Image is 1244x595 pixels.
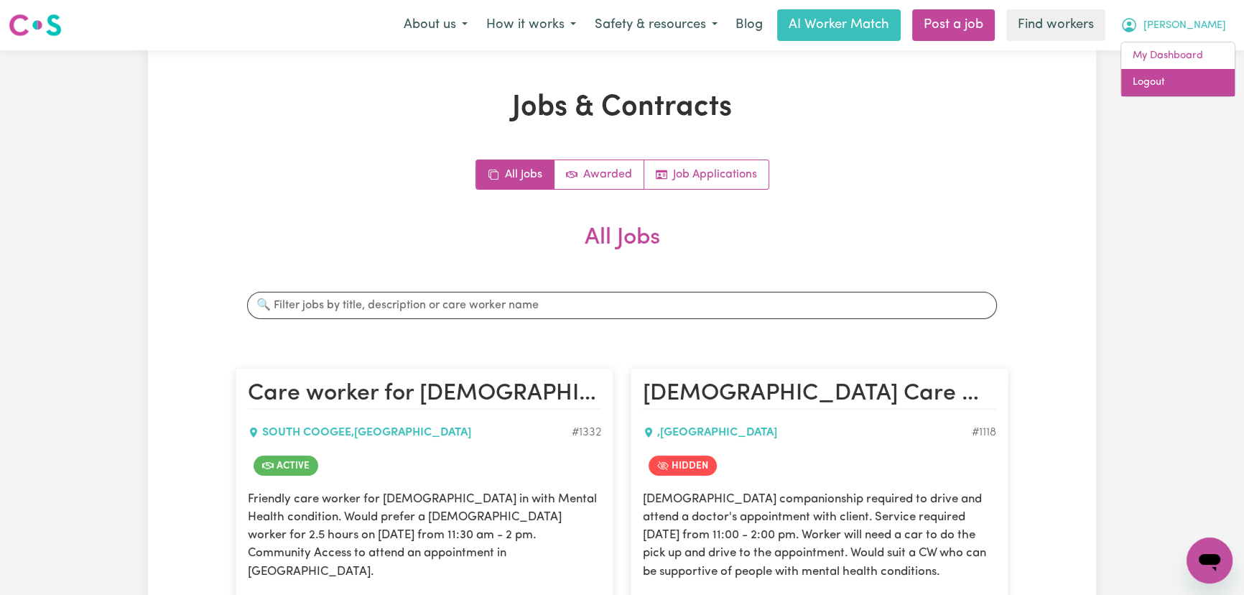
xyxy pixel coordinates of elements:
a: All jobs [476,160,554,189]
a: Careseekers logo [9,9,62,42]
h2: Female Care Worker for lady with Mental Health condition [643,380,996,409]
div: Job ID #1332 [572,424,601,441]
div: , [GEOGRAPHIC_DATA] [643,424,972,441]
h2: All Jobs [236,224,1008,275]
a: My Dashboard [1121,42,1235,70]
iframe: Button to launch messaging window [1187,538,1233,584]
p: Friendly care worker for [DEMOGRAPHIC_DATA] in with Mental Health condition. Would prefer a [DEMO... [248,490,601,581]
a: Logout [1121,69,1235,96]
button: About us [394,10,477,40]
span: Job is hidden [649,456,717,476]
input: 🔍 Filter jobs by title, description or care worker name [247,292,997,319]
button: How it works [477,10,585,40]
a: Find workers [1006,9,1105,41]
button: Safety & resources [585,10,727,40]
img: Careseekers logo [9,12,62,38]
h1: Jobs & Contracts [236,91,1008,125]
div: Job ID #1118 [972,424,996,441]
button: My Account [1111,10,1235,40]
span: Job is active [254,456,318,476]
a: Active jobs [554,160,644,189]
h2: Care worker for lady with mental health condition [248,380,601,409]
a: AI Worker Match [777,9,901,41]
div: My Account [1120,42,1235,97]
div: SOUTH COOGEE , [GEOGRAPHIC_DATA] [248,424,572,441]
a: Post a job [912,9,995,41]
a: Job applications [644,160,769,189]
p: [DEMOGRAPHIC_DATA] companionship required to drive and attend a doctor's appointment with client.... [643,490,996,581]
span: [PERSON_NAME] [1143,18,1226,34]
a: Blog [727,9,771,41]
